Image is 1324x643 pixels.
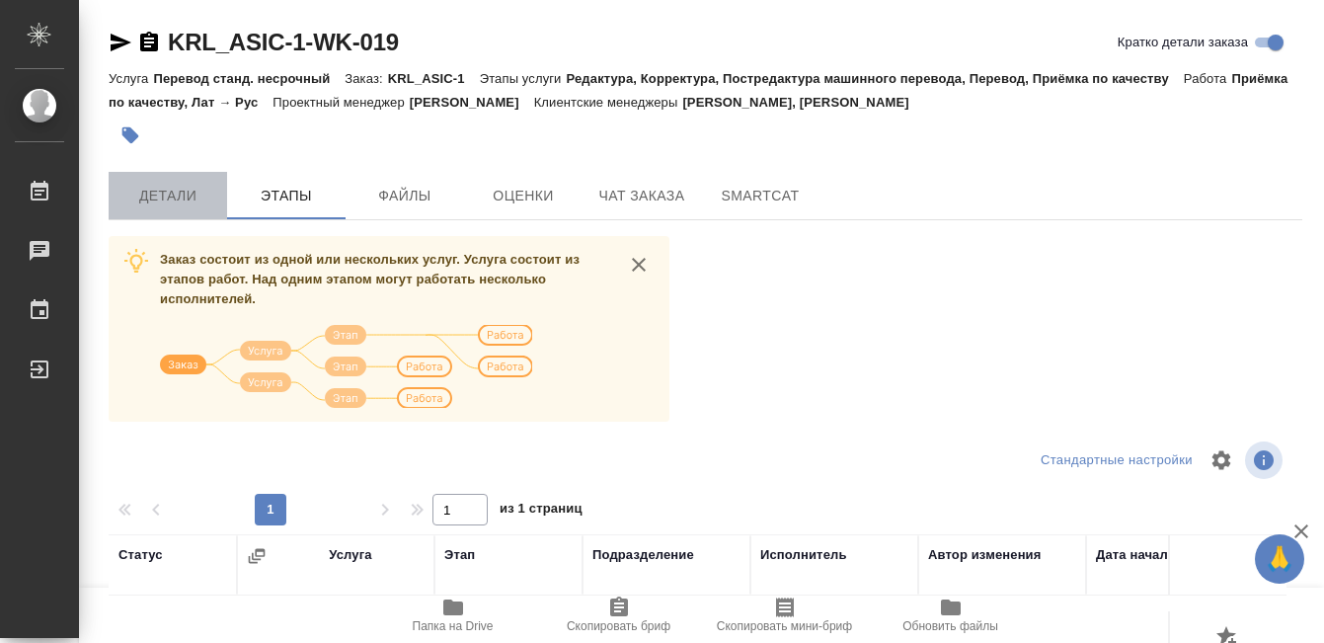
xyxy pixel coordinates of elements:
[500,497,583,525] span: из 1 страниц
[120,184,215,208] span: Детали
[592,545,694,565] div: Подразделение
[1255,534,1304,584] button: 🙏
[1036,445,1198,476] div: split button
[247,546,267,566] button: Сгруппировать
[109,114,152,157] button: Добавить тэг
[534,95,683,110] p: Клиентские менеджеры
[370,588,536,643] button: Папка на Drive
[410,95,534,110] p: [PERSON_NAME]
[357,184,452,208] span: Файлы
[868,588,1034,643] button: Обновить файлы
[1184,71,1232,86] p: Работа
[624,250,654,280] button: close
[413,619,494,633] span: Папка на Drive
[118,545,163,565] div: Статус
[682,95,923,110] p: [PERSON_NAME], [PERSON_NAME]
[329,545,371,565] div: Услуга
[567,71,1184,86] p: Редактура, Корректура, Постредактура машинного перевода, Перевод, Приёмка по качеству
[137,31,161,54] button: Скопировать ссылку
[168,29,399,55] a: KRL_ASIC-1-WK-019
[444,545,475,565] div: Этап
[1198,437,1245,484] span: Настроить таблицу
[536,588,702,643] button: Скопировать бриф
[273,95,409,110] p: Проектный менеджер
[239,184,334,208] span: Этапы
[1263,538,1296,580] span: 🙏
[713,184,808,208] span: SmartCat
[928,545,1041,565] div: Автор изменения
[594,184,689,208] span: Чат заказа
[476,184,571,208] span: Оценки
[717,619,852,633] span: Скопировать мини-бриф
[702,588,868,643] button: Скопировать мини-бриф
[388,71,480,86] p: KRL_ASIC-1
[1118,33,1248,52] span: Кратко детали заказа
[760,545,847,565] div: Исполнитель
[109,71,153,86] p: Услуга
[480,71,567,86] p: Этапы услуги
[1245,442,1286,479] span: Посмотреть информацию
[345,71,387,86] p: Заказ:
[160,252,580,306] span: Заказ состоит из одной или нескольких услуг. Услуга состоит из этапов работ. Над одним этапом мог...
[153,71,345,86] p: Перевод станд. несрочный
[109,31,132,54] button: Скопировать ссылку для ЯМессенджера
[902,619,998,633] span: Обновить файлы
[1096,545,1175,565] div: Дата начала
[567,619,670,633] span: Скопировать бриф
